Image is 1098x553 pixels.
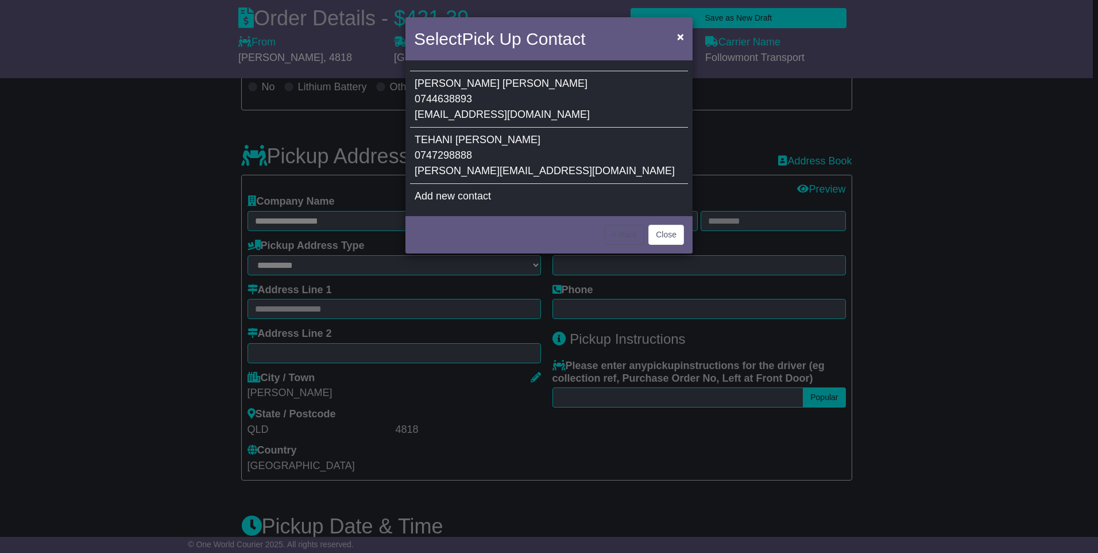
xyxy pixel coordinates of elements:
[455,134,540,145] span: [PERSON_NAME]
[415,149,472,161] span: 0747298888
[677,30,684,43] span: ×
[462,29,521,48] span: Pick Up
[648,225,684,245] button: Close
[502,78,587,89] span: [PERSON_NAME]
[415,109,590,120] span: [EMAIL_ADDRESS][DOMAIN_NAME]
[415,190,491,202] span: Add new contact
[415,78,500,89] span: [PERSON_NAME]
[415,165,675,176] span: [PERSON_NAME][EMAIL_ADDRESS][DOMAIN_NAME]
[414,26,585,52] h4: Select
[415,93,472,105] span: 0744638893
[526,29,585,48] span: Contact
[671,25,690,48] button: Close
[605,225,644,245] button: < Back
[415,134,453,145] span: TEHANI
